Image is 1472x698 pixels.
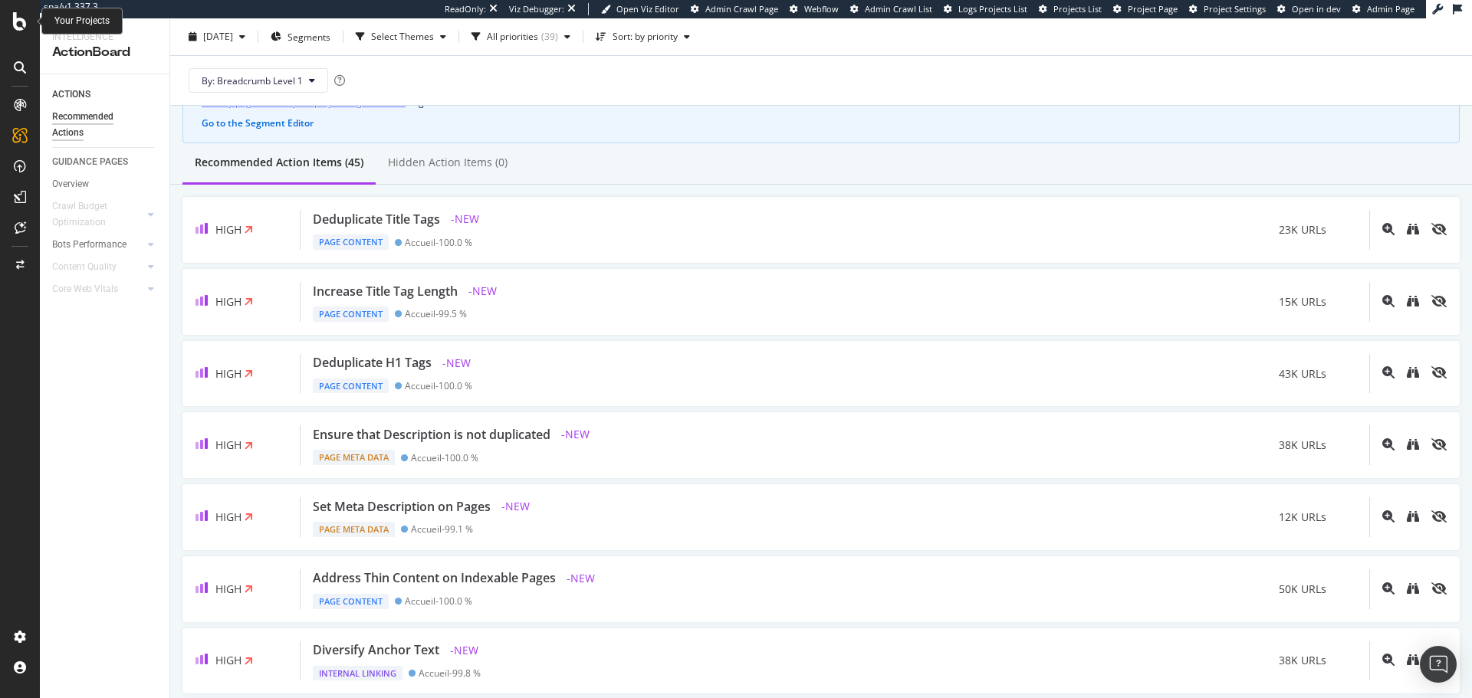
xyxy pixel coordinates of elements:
a: Open in dev [1277,3,1341,15]
div: Internal Linking [313,666,402,681]
div: binoculars [1407,223,1419,235]
span: - NEW [438,354,475,372]
a: Recommended Actions [52,109,159,141]
div: Accueil - 100.0 % [405,380,472,392]
div: Crawl Budget Optimization [52,198,133,231]
div: magnifying-glass-plus [1382,654,1395,666]
div: Page Meta Data [313,522,395,537]
div: Address Thin Content on Indexable Pages [313,569,556,587]
div: Accueil - 99.1 % [411,523,473,535]
a: binoculars [1407,224,1419,237]
span: High [215,582,242,596]
span: Projects List [1053,3,1102,15]
span: Admin Page [1367,3,1414,15]
div: Set Meta Description on Pages [313,498,491,516]
div: eye-slash [1431,366,1447,378]
a: binoculars [1407,439,1419,452]
div: Sort: by priority [613,32,678,41]
a: binoculars [1407,296,1419,309]
div: ACTIONS [52,87,90,103]
a: binoculars [1407,367,1419,380]
span: Open Viz Editor [616,3,679,15]
div: magnifying-glass-plus [1382,510,1395,523]
span: High [215,653,242,667]
span: 50K URLs [1279,582,1326,597]
div: Page Content [313,234,389,250]
a: ACTIONS [52,87,159,103]
span: Admin Crawl Page [705,3,778,15]
div: Diversify Anchor Text [313,641,439,659]
span: 38K URLs [1279,653,1326,668]
div: eye-slash [1431,582,1447,595]
div: Accueil - 100.0 % [405,595,472,607]
span: Admin Crawl List [865,3,932,15]
a: Webflow [790,3,839,15]
span: 2025 Jul. 24th [203,30,233,43]
a: Project Page [1113,3,1178,15]
div: ActionBoard [52,44,157,61]
div: Deduplicate H1 Tags [313,354,432,372]
div: GUIDANCE PAGES [52,154,128,170]
span: High [215,437,242,452]
div: eye-slash [1431,223,1447,235]
a: Admin Page [1352,3,1414,15]
div: Hidden Action Items (0) [388,155,508,170]
span: Segments [287,30,330,43]
span: High [215,294,242,309]
span: - NEW [557,425,594,444]
div: eye-slash [1431,438,1447,451]
a: Logs Projects List [944,3,1027,15]
div: Recommended Action Items (45) [195,155,363,170]
span: 43K URLs [1279,366,1326,382]
div: Intelligence [52,31,157,44]
span: Webflow [804,3,839,15]
div: binoculars [1407,582,1419,595]
div: Core Web Vitals [52,281,118,297]
button: All priorities(39) [465,25,577,49]
div: Accueil - 100.0 % [405,237,472,248]
div: Bots Performance [52,237,127,253]
div: Page Content [313,306,389,322]
span: High [215,366,242,381]
button: Select Themes [350,25,452,49]
div: magnifying-glass-plus [1382,582,1395,595]
span: 15K URLs [1279,294,1326,310]
div: binoculars [1407,438,1419,451]
div: Select Themes [371,32,434,41]
div: magnifying-glass-plus [1382,295,1395,307]
a: Project Settings [1189,3,1266,15]
span: Logs Projects List [958,3,1027,15]
div: Increase Title Tag Length [313,283,458,300]
div: Accueil - 99.5 % [405,308,467,320]
div: Content Quality [52,259,117,275]
div: Page Content [313,378,389,394]
div: eye-slash [1431,295,1447,307]
a: binoculars [1407,583,1419,596]
div: ( 39 ) [541,32,558,41]
span: High [215,510,242,524]
a: Core Web Vitals [52,281,143,297]
span: 23K URLs [1279,222,1326,238]
div: Deduplicate Title Tags [313,211,440,228]
span: - NEW [464,282,501,300]
span: - NEW [446,210,484,228]
a: Admin Crawl Page [691,3,778,15]
div: Page Content [313,594,389,609]
div: Accueil - 99.8 % [419,667,481,679]
button: Sort: by priority [590,25,696,49]
button: By: Breadcrumb Level 1 [189,68,328,93]
span: Open in dev [1292,3,1341,15]
a: Projects List [1039,3,1102,15]
a: Admin Crawl List [850,3,932,15]
div: binoculars [1407,366,1419,378]
span: High [215,222,242,237]
a: Content Quality [52,259,143,275]
a: binoculars [1407,511,1419,524]
div: Open Intercom Messenger [1420,646,1457,683]
a: Overview [52,176,159,192]
div: Viz Debugger: [509,3,564,15]
span: 12K URLs [1279,510,1326,525]
span: Project Settings [1204,3,1266,15]
a: Bots Performance [52,237,143,253]
div: binoculars [1407,510,1419,523]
